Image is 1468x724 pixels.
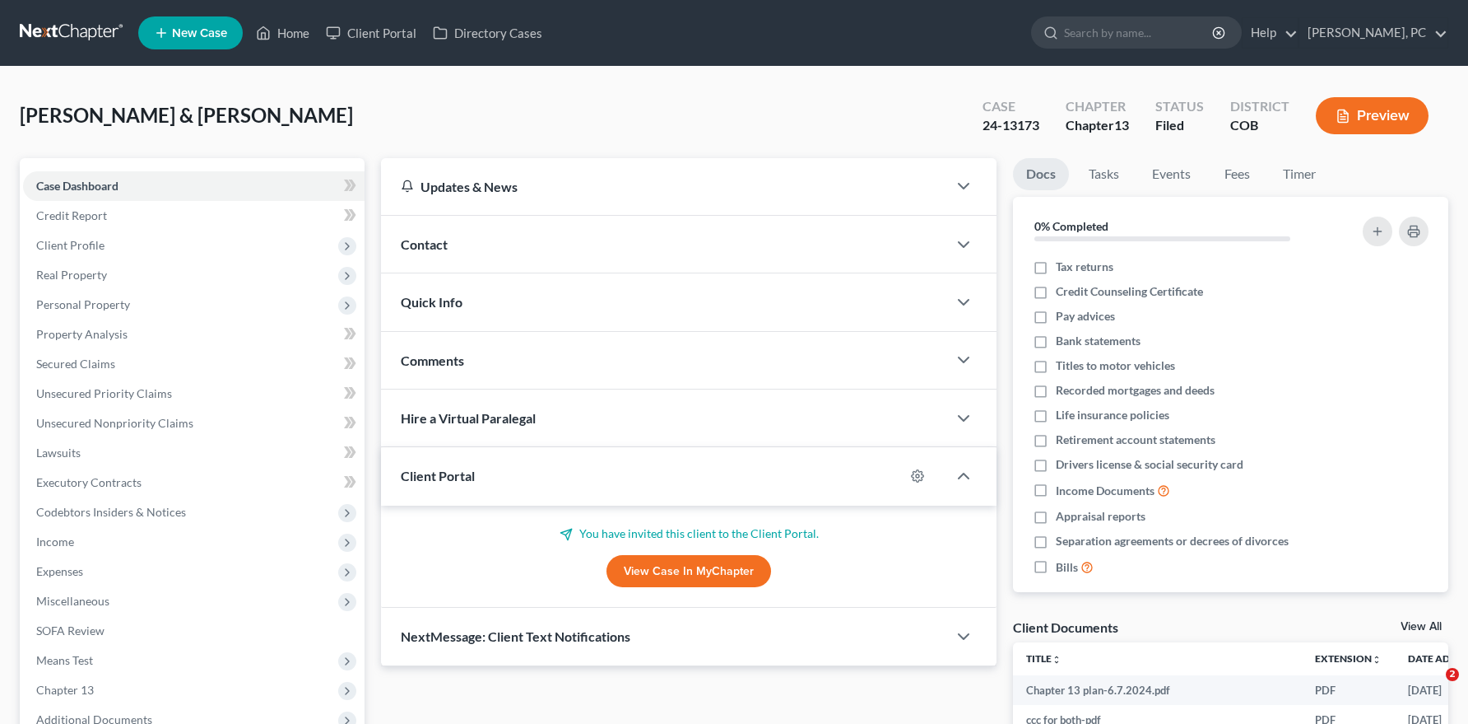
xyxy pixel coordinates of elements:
a: Titleunfold_more [1026,652,1062,665]
div: Chapter [1066,116,1129,135]
div: Client Documents [1013,619,1118,636]
span: [PERSON_NAME] & [PERSON_NAME] [20,103,353,127]
span: Separation agreements or decrees of divorces [1056,533,1289,549]
span: SOFA Review [36,624,105,638]
i: unfold_more [1052,655,1062,665]
div: Chapter [1066,97,1129,116]
span: Miscellaneous [36,594,109,608]
div: 24-13173 [983,116,1039,135]
iframe: Intercom live chat [1412,668,1452,708]
a: Client Portal [318,18,425,48]
span: New Case [172,27,227,40]
span: Contact [401,236,448,252]
a: [PERSON_NAME], PC [1299,18,1447,48]
span: Unsecured Nonpriority Claims [36,416,193,430]
div: Case [983,97,1039,116]
span: Retirement account statements [1056,432,1215,448]
span: Life insurance policies [1056,407,1169,423]
span: Personal Property [36,297,130,311]
a: Extensionunfold_more [1315,652,1382,665]
span: Expenses [36,564,83,578]
a: View All [1401,621,1442,633]
a: Help [1243,18,1298,48]
span: Lawsuits [36,446,81,460]
strong: 0% Completed [1034,219,1108,233]
span: 13 [1114,117,1129,133]
span: 2 [1446,668,1459,681]
a: Directory Cases [425,18,550,48]
span: Bills [1056,559,1078,576]
span: Secured Claims [36,357,115,371]
a: Events [1139,158,1204,190]
span: Property Analysis [36,327,128,341]
a: Executory Contracts [23,468,365,497]
td: Chapter 13 plan-6.7.2024.pdf [1013,675,1302,705]
a: SOFA Review [23,616,365,646]
span: Titles to motor vehicles [1056,357,1175,374]
span: Case Dashboard [36,179,118,193]
span: Credit Report [36,208,107,222]
span: Recorded mortgages and deeds [1056,382,1215,399]
p: You have invited this client to the Client Portal. [401,525,977,542]
span: Hire a Virtual Paralegal [401,410,536,426]
a: Secured Claims [23,349,365,379]
a: Unsecured Nonpriority Claims [23,409,365,438]
td: PDF [1302,675,1395,705]
span: Executory Contracts [36,475,142,489]
span: Credit Counseling Certificate [1056,283,1203,300]
span: Income Documents [1056,483,1154,499]
span: Drivers license & social security card [1056,456,1243,473]
a: Home [248,18,318,48]
span: Income [36,535,74,549]
span: Bank statements [1056,333,1140,349]
a: Lawsuits [23,438,365,468]
a: Docs [1013,158,1069,190]
button: Preview [1316,97,1429,134]
span: Means Test [36,653,93,667]
input: Search by name... [1064,17,1215,48]
div: Filed [1155,116,1204,135]
i: unfold_more [1372,655,1382,665]
div: Updates & News [401,178,927,195]
span: Chapter 13 [36,683,94,697]
span: NextMessage: Client Text Notifications [401,628,630,644]
a: Credit Report [23,201,365,231]
span: Unsecured Priority Claims [36,386,172,400]
a: Fees [1210,158,1263,190]
span: Tax returns [1056,259,1113,275]
span: Appraisal reports [1056,508,1145,525]
div: COB [1230,116,1289,135]
span: Codebtors Insiders & Notices [36,505,186,519]
div: Status [1155,97,1204,116]
span: Quick Info [401,294,462,310]
span: Pay advices [1056,308,1115,325]
span: Client Portal [401,468,475,483]
a: Tasks [1075,158,1132,190]
a: View Case in MyChapter [606,555,771,588]
span: Comments [401,353,464,368]
span: Real Property [36,268,107,282]
a: Unsecured Priority Claims [23,379,365,409]
a: Case Dashboard [23,171,365,201]
a: Timer [1270,158,1329,190]
a: Property Analysis [23,320,365,349]
div: District [1230,97,1289,116]
span: Client Profile [36,238,105,252]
